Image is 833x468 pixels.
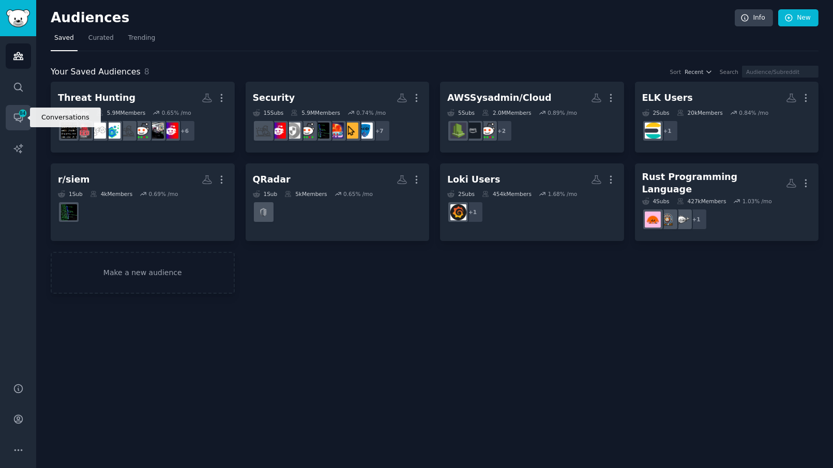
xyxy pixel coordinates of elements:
[642,171,786,196] div: Rust Programming Language
[144,67,149,77] span: 8
[482,190,532,198] div: 454k Members
[356,109,386,116] div: 0.74 % /mo
[149,190,178,198] div: 0.69 % /mo
[58,190,83,198] div: 1 Sub
[642,109,670,116] div: 2 Sub s
[479,123,495,139] img: sysadmin
[677,109,723,116] div: 20k Members
[642,198,670,205] div: 4 Sub s
[491,120,512,142] div: + 2
[51,30,78,51] a: Saved
[670,68,681,76] div: Sort
[58,92,135,104] div: Threat Hunting
[255,123,271,139] img: hacking
[686,208,707,230] div: + 1
[328,123,344,139] img: blueteamsec
[778,9,819,27] a: New
[128,34,155,43] span: Trending
[742,66,819,78] input: Audience/Subreddit
[342,123,358,139] img: CyberSecurityAdvice
[253,173,291,186] div: QRadar
[659,212,675,228] img: learnrust
[440,163,624,241] a: Loki Users2Subs454kMembers1.68% /mo+1grafana
[635,163,819,241] a: Rust Programming Language4Subs427kMembers1.03% /mo+1rustjerklearnrustrust
[85,30,117,51] a: Curated
[482,109,531,116] div: 2.0M Members
[657,120,678,142] div: + 1
[96,109,145,116] div: 5.9M Members
[450,123,466,139] img: CloudWatch
[88,34,114,43] span: Curated
[313,123,329,139] img: SIEM
[246,163,430,241] a: QRadar1Sub5kMembers0.65% /moQRadar
[739,109,768,116] div: 0.84 % /mo
[61,204,77,220] img: SIEM
[133,123,149,139] img: sysadmin
[51,66,141,79] span: Your Saved Audiences
[6,9,30,27] img: GummySearch logo
[255,204,271,220] img: QRadar
[440,82,624,153] a: AWSSysadmin/Cloud5Subs2.0MMembers0.89% /mo+2sysadminawsCloudWatch
[51,10,735,26] h2: Audiences
[674,212,690,228] img: rustjerk
[299,123,315,139] img: sysadmin
[465,123,481,139] img: aws
[104,123,120,139] img: cybersecurity_
[369,120,390,142] div: + 7
[284,123,300,139] img: ethicalhacking
[253,190,278,198] div: 1 Sub
[119,123,135,139] img: hacking
[548,109,577,116] div: 0.89 % /mo
[645,212,661,228] img: rust
[246,82,430,153] a: Security15Subs5.9MMembers0.74% /mo+7SecOpsDailyCyberSecurityAdviceblueteamsecSIEMsysadminethicalh...
[253,92,295,104] div: Security
[462,201,483,223] div: + 1
[51,163,235,241] a: r/siem1Sub4kMembers0.69% /moSIEM
[284,190,327,198] div: 5k Members
[75,123,92,139] img: redteamsec
[125,30,159,51] a: Trending
[291,109,340,116] div: 5.9M Members
[90,190,132,198] div: 4k Members
[685,68,703,76] span: Recent
[58,109,89,116] div: 14 Sub s
[548,190,577,198] div: 1.68 % /mo
[743,198,772,205] div: 1.03 % /mo
[162,109,191,116] div: 0.65 % /mo
[162,123,178,139] img: cybersecurity
[18,110,27,117] span: 84
[54,34,74,43] span: Saved
[61,123,77,139] img: ThreathuntingDFIR
[447,109,475,116] div: 5 Sub s
[90,123,106,139] img: blackhat
[735,9,773,27] a: Info
[447,173,500,186] div: Loki Users
[253,109,284,116] div: 15 Sub s
[720,68,738,76] div: Search
[642,92,693,104] div: ELK Users
[447,92,552,104] div: AWSSysadmin/Cloud
[685,68,713,76] button: Recent
[51,82,235,153] a: Threat Hunting14Subs5.9MMembers0.65% /mo+6cybersecuritycybersecurity_newssysadminhackingcybersecu...
[635,82,819,153] a: ELK Users2Subs20kMembers0.84% /mo+1elasticsearch
[148,123,164,139] img: cybersecurity_news
[343,190,373,198] div: 0.65 % /mo
[58,173,90,186] div: r/siem
[174,120,195,142] div: + 6
[450,204,466,220] img: grafana
[357,123,373,139] img: SecOpsDaily
[447,190,475,198] div: 2 Sub s
[6,105,31,130] a: 84
[677,198,726,205] div: 427k Members
[270,123,286,139] img: cybersecurity
[645,123,661,139] img: elasticsearch
[51,252,235,294] a: Make a new audience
